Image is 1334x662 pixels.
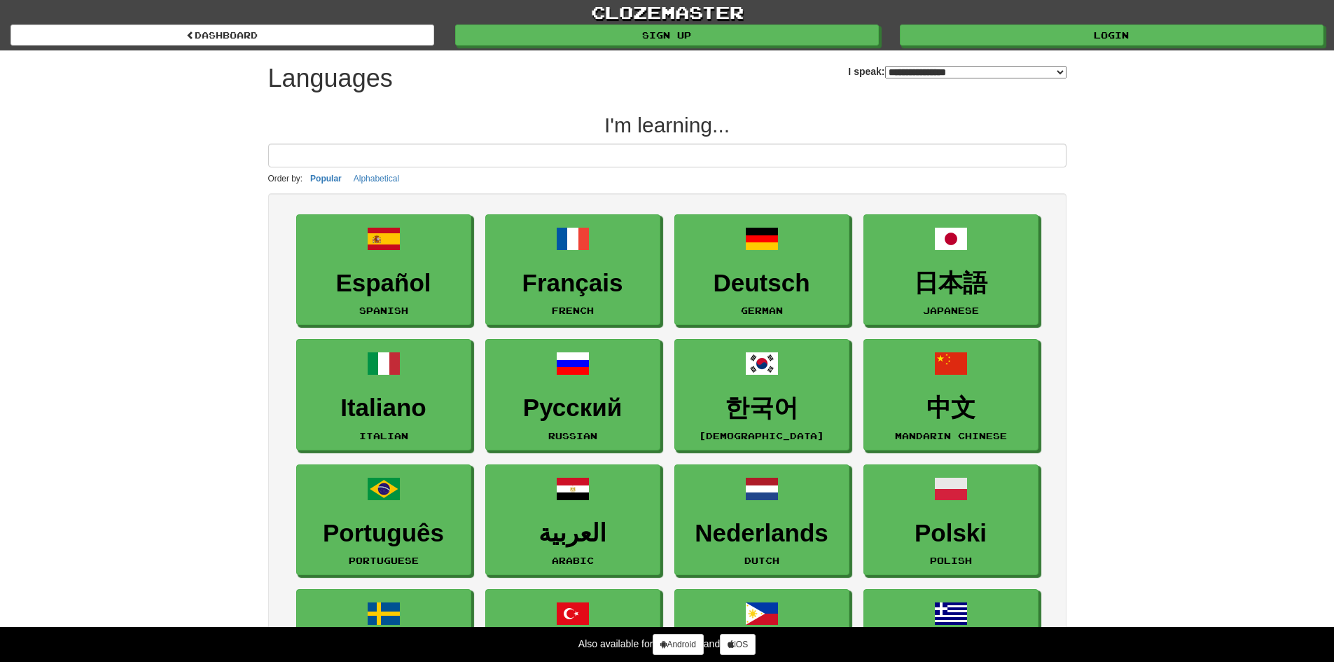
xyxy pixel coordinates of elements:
a: РусскийRussian [485,339,660,450]
a: Android [653,634,703,655]
h3: 中文 [871,394,1031,422]
a: dashboard [11,25,434,46]
h1: Languages [268,64,393,92]
small: Russian [548,431,597,441]
h3: Português [304,520,464,547]
a: EspañolSpanish [296,214,471,326]
small: Dutch [744,556,779,565]
small: Polish [930,556,972,565]
a: 한국어[DEMOGRAPHIC_DATA] [674,339,849,450]
small: Portuguese [349,556,419,565]
h3: Polski [871,520,1031,547]
a: العربيةArabic [485,464,660,576]
a: 日本語Japanese [863,214,1038,326]
a: NederlandsDutch [674,464,849,576]
button: Alphabetical [349,171,403,186]
h3: Español [304,270,464,297]
small: [DEMOGRAPHIC_DATA] [699,431,824,441]
label: I speak: [848,64,1066,78]
a: iOS [720,634,756,655]
small: French [552,305,594,315]
small: Japanese [923,305,979,315]
h2: I'm learning... [268,113,1066,137]
h3: 日本語 [871,270,1031,297]
small: Spanish [359,305,408,315]
small: Arabic [552,556,594,565]
a: 中文Mandarin Chinese [863,339,1038,450]
h3: Italiano [304,394,464,422]
h3: Deutsch [682,270,842,297]
small: Mandarin Chinese [895,431,1007,441]
a: PortuguêsPortuguese [296,464,471,576]
h3: Nederlands [682,520,842,547]
h3: 한국어 [682,394,842,422]
h3: العربية [493,520,653,547]
a: ItalianoItalian [296,339,471,450]
h3: Русский [493,394,653,422]
small: Italian [359,431,408,441]
a: PolskiPolish [863,464,1038,576]
a: Sign up [455,25,879,46]
small: Order by: [268,174,303,184]
button: Popular [306,171,346,186]
h3: Français [493,270,653,297]
a: DeutschGerman [674,214,849,326]
small: German [741,305,783,315]
a: Login [900,25,1323,46]
a: FrançaisFrench [485,214,660,326]
select: I speak: [885,66,1066,78]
